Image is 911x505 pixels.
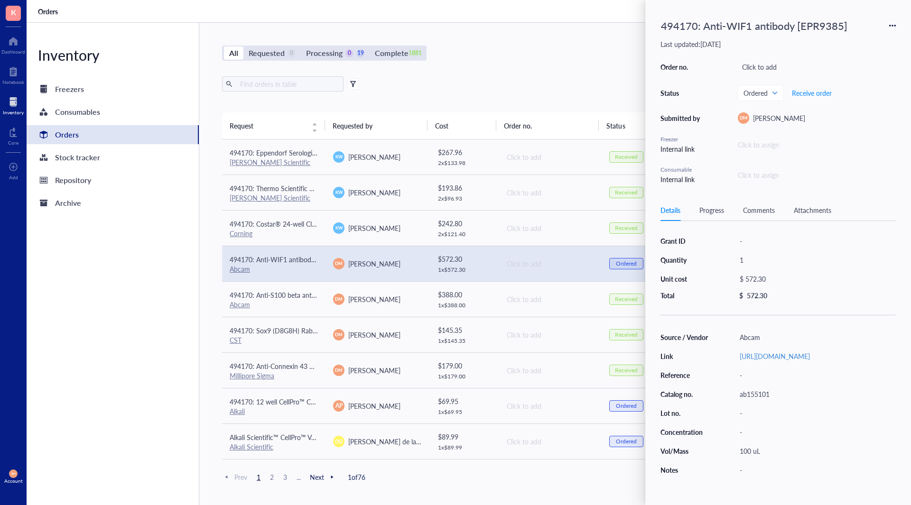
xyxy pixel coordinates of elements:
span: Next [310,473,336,481]
div: Concentration [660,428,709,436]
div: Click to assign [738,139,896,150]
span: 494170: Anti-Connexin 43 Antibody [230,361,336,371]
div: Received [615,224,638,232]
input: Find orders in table [236,77,340,91]
div: Click to add [507,187,594,198]
div: Catalog no. [660,390,709,398]
div: Inventory [3,110,24,115]
div: Received [615,367,638,374]
div: Freezers [55,83,84,96]
span: 494170: Anti-S100 beta antibody [EP1576Y] - [MEDICAL_DATA] Marker [230,290,442,300]
span: [PERSON_NAME] [348,401,400,411]
span: 494170: Eppendorf Serological Pipets, sterile, free of detectable pyrogens, DNA, RNase and DNase.... [230,148,705,157]
span: 494170: Sox9 (D8G8H) Rabbit mAb [230,326,336,335]
span: 3 [279,473,291,481]
div: Received [615,295,638,303]
div: $ 267.96 [438,147,491,157]
span: Prev [222,473,247,481]
th: Requested by [325,112,428,139]
span: KW [335,189,343,196]
div: Source / Vendor [660,333,709,341]
span: K [11,6,16,18]
td: Click to add [498,210,602,246]
div: Received [615,331,638,339]
span: [PERSON_NAME] [348,294,400,304]
div: Ordered [616,438,637,445]
span: Ordered [744,89,776,97]
div: Vol/Mass [660,447,709,455]
span: KW [335,225,343,231]
div: Click to add [507,258,594,269]
span: Alkali Scientific™ CellPro™ Vacuum Filtration Flasks [230,432,379,442]
td: Click to add [498,281,602,317]
a: Orders [27,125,199,144]
div: Requested [249,46,285,60]
a: Archive [27,193,199,212]
div: - [735,368,896,382]
div: Notes [660,466,709,474]
span: DM [335,260,343,267]
div: Reference [660,371,709,379]
th: Request [222,112,325,139]
span: [PERSON_NAME] [348,330,400,340]
a: Alkali Scientific [230,442,273,451]
a: Millipore Sigma [230,371,274,380]
td: Click to add [498,317,602,352]
div: - [735,234,896,248]
td: Click to add [498,388,602,423]
a: Freezers [27,80,199,99]
div: 2 x $ 96.93 [438,195,491,202]
div: $ 572.30 [735,272,892,285]
div: 0 [345,49,353,57]
div: Abcam [735,331,896,344]
span: 494170: Thermo Scientific BioLite Cell Culture Treated Flasks (T75) [230,184,425,193]
span: Receive order [792,89,832,97]
div: Click to add [738,60,896,73]
div: 1 x $ 179.00 [438,373,491,380]
div: Lot no. [660,409,709,417]
div: Received [615,189,638,196]
div: Consumable [660,165,703,174]
div: Internal link [660,144,703,154]
div: Click to add [507,401,594,411]
div: $ 193.86 [438,183,491,193]
div: Click to add [507,365,594,376]
div: Unit cost [660,275,709,283]
div: Click to add [507,330,594,340]
div: 1 x $ 69.95 [438,408,491,416]
div: Submitted by [660,114,703,122]
div: 1 x $ 388.00 [438,302,491,309]
div: Quantity [660,256,709,264]
span: [PERSON_NAME] [753,113,805,123]
span: [PERSON_NAME] [348,366,400,375]
span: [PERSON_NAME] [348,259,400,268]
div: 1 x $ 89.99 [438,444,491,451]
div: 2 x $ 121.40 [438,230,491,238]
div: $ 242.80 [438,218,491,229]
a: [PERSON_NAME] Scientific [230,157,310,167]
div: Internal link [660,174,703,184]
td: Click to add [498,139,602,174]
div: $ 388.00 [438,289,491,300]
div: $ 145.35 [438,325,491,335]
a: Alkali [230,406,245,416]
span: 1 of 76 [348,473,365,481]
div: Link [660,352,709,360]
a: Abcam [230,264,250,274]
span: DM [335,367,343,374]
span: [PERSON_NAME] [348,152,400,162]
div: - [735,425,896,439]
a: Orders [38,7,60,16]
span: ... [293,473,304,481]
div: $ 179.00 [438,360,491,371]
td: Click to add [498,246,602,281]
span: Request [230,120,306,131]
div: $ 572.30 [438,254,491,264]
span: 2 [266,473,278,481]
th: Cost [428,112,496,139]
span: [PERSON_NAME] [348,223,400,233]
div: Archive [55,196,81,210]
div: Orders [55,128,79,141]
span: DM [740,115,747,121]
div: 572.30 [747,291,767,300]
